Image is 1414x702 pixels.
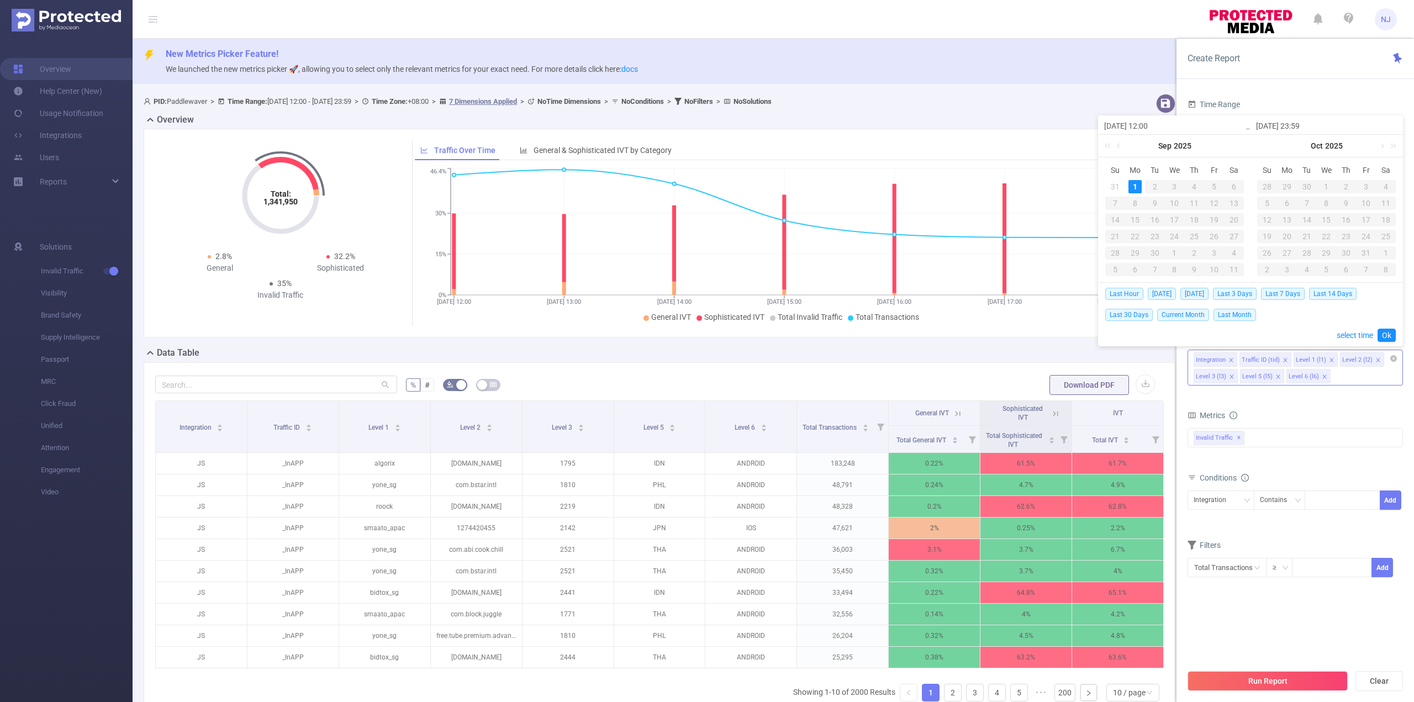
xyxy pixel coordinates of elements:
[1257,195,1277,212] td: October 5, 2025
[1184,162,1204,178] th: Thu
[490,381,497,388] i: icon: table
[1242,353,1280,367] div: Traffic ID (tid)
[1257,230,1277,243] div: 19
[1286,369,1331,383] li: Level 6 (l6)
[166,65,638,73] span: We launched the new metrics picker 🚀, allowing you to select only the relevant metrics for your e...
[1165,195,1185,212] td: September 10, 2025
[157,113,194,126] h2: Overview
[1224,230,1244,243] div: 27
[1204,212,1224,228] td: September 19, 2025
[1125,197,1145,210] div: 8
[351,97,362,105] span: >
[1105,245,1125,261] td: September 28, 2025
[1184,178,1204,195] td: September 4, 2025
[1188,671,1348,691] button: Run Report
[40,236,72,258] span: Solutions
[1224,195,1244,212] td: September 13, 2025
[1184,261,1204,278] td: October 9, 2025
[1297,162,1317,178] th: Tue
[1165,245,1185,261] td: October 1, 2025
[1355,671,1403,691] button: Clear
[1342,353,1373,367] div: Level 2 (l2)
[1336,230,1356,243] div: 23
[944,684,962,701] li: 2
[13,146,59,168] a: Users
[517,97,527,105] span: >
[1125,212,1145,228] td: September 15, 2025
[945,684,961,701] a: 2
[41,304,133,326] span: Brand Safety
[41,459,133,481] span: Engagement
[905,689,912,696] i: icon: left
[1204,195,1224,212] td: September 12, 2025
[1105,213,1125,226] div: 14
[1356,178,1376,195] td: October 3, 2025
[1032,684,1050,701] span: •••
[1297,261,1317,278] td: November 4, 2025
[1188,53,1240,64] span: Create Report
[989,684,1005,701] a: 4
[734,97,772,105] b: No Solutions
[1224,261,1244,278] td: October 11, 2025
[1244,497,1251,505] i: icon: down
[1032,684,1050,701] li: Next 5 Pages
[922,684,940,701] li: 1
[1145,180,1165,193] div: 2
[1376,180,1396,193] div: 4
[1105,246,1125,260] div: 28
[1277,230,1297,243] div: 20
[1336,197,1356,210] div: 9
[1356,195,1376,212] td: October 10, 2025
[1105,261,1125,278] td: October 5, 2025
[1165,178,1185,195] td: September 3, 2025
[1376,195,1396,212] td: October 11, 2025
[1194,352,1237,367] li: Integration
[1297,230,1317,243] div: 21
[1371,558,1393,577] button: Add
[1184,212,1204,228] td: September 18, 2025
[1380,490,1401,510] button: Add
[1336,165,1356,175] span: Th
[449,97,517,105] u: 7 Dimensions Applied
[1297,213,1317,226] div: 14
[1296,353,1326,367] div: Level 1 (l1)
[41,260,133,282] span: Invalid Traffic
[41,393,133,415] span: Click Fraud
[621,65,638,73] a: docs
[713,97,724,105] span: >
[1055,684,1075,701] a: 200
[1145,228,1165,245] td: September 23, 2025
[1257,162,1277,178] th: Sun
[1165,261,1185,278] td: October 8, 2025
[1294,352,1338,367] li: Level 1 (l1)
[1054,684,1075,701] li: 200
[1125,213,1145,226] div: 15
[1105,162,1125,178] th: Sun
[1145,197,1165,210] div: 9
[537,97,601,105] b: No Time Dimensions
[1105,165,1125,175] span: Su
[435,210,446,217] tspan: 30%
[1257,261,1277,278] td: November 2, 2025
[155,376,397,393] input: Search...
[434,146,495,155] span: Traffic Over Time
[1356,261,1376,278] td: November 7, 2025
[1356,228,1376,245] td: October 24, 2025
[1257,212,1277,228] td: October 12, 2025
[1277,212,1297,228] td: October 13, 2025
[1277,213,1297,226] div: 13
[664,97,674,105] span: >
[1240,369,1284,383] li: Level 5 (l5)
[1297,228,1317,245] td: October 21, 2025
[1146,689,1153,697] i: icon: down
[420,146,428,154] i: icon: line-chart
[1204,245,1224,261] td: October 3, 2025
[13,58,71,80] a: Overview
[12,9,121,31] img: Protected Media
[1356,213,1376,226] div: 17
[1317,213,1337,226] div: 15
[228,97,267,105] b: Time Range:
[1105,230,1125,243] div: 21
[1282,564,1289,572] i: icon: down
[41,371,133,393] span: MRC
